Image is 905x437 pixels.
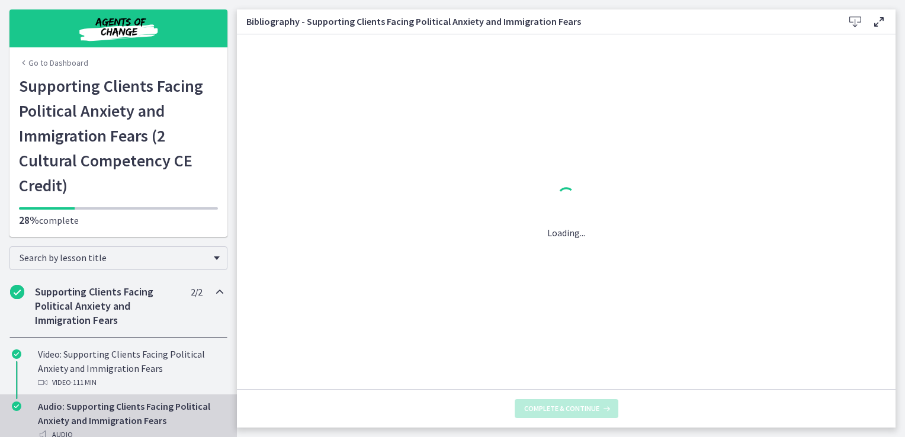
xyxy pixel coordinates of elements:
[12,349,21,359] i: Completed
[524,404,599,413] span: Complete & continue
[35,285,179,327] h2: Supporting Clients Facing Political Anxiety and Immigration Fears
[9,246,227,270] div: Search by lesson title
[10,285,24,299] i: Completed
[19,73,218,198] h1: Supporting Clients Facing Political Anxiety and Immigration Fears (2 Cultural Competency CE Credit)
[38,375,223,390] div: Video
[246,14,824,28] h3: Bibliography - Supporting Clients Facing Political Anxiety and Immigration Fears
[19,57,88,69] a: Go to Dashboard
[19,213,39,227] span: 28%
[20,252,208,264] span: Search by lesson title
[71,375,97,390] span: · 111 min
[547,184,585,211] div: 1
[191,285,202,299] span: 2 / 2
[47,14,190,43] img: Agents of Change Social Work Test Prep
[19,213,218,227] p: complete
[515,399,618,418] button: Complete & continue
[547,226,585,240] p: Loading...
[38,347,223,390] div: Video: Supporting Clients Facing Political Anxiety and Immigration Fears
[12,401,21,411] i: Completed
